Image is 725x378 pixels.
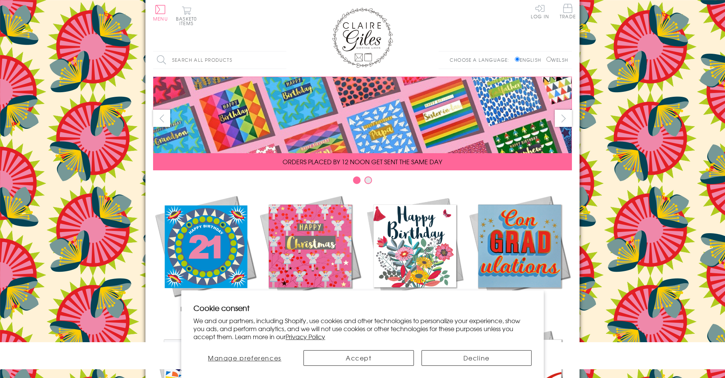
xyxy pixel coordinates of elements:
a: Academic [467,194,572,313]
button: Carousel Page 2 [364,176,372,184]
input: Search all products [153,51,286,69]
button: Menu [153,5,168,21]
a: Privacy Policy [286,332,325,341]
span: Trade [560,4,576,19]
span: Menu [153,15,168,22]
button: Decline [422,350,532,366]
a: Christmas [258,194,362,313]
img: Claire Giles Greetings Cards [332,8,393,68]
p: We and our partners, including Shopify, use cookies and other technologies to personalize your ex... [193,317,532,340]
button: Manage preferences [193,350,296,366]
p: Choose a language: [450,56,513,63]
label: Welsh [546,56,568,63]
span: New Releases [180,304,230,313]
a: Trade [560,4,576,20]
a: Birthdays [362,194,467,313]
button: next [555,110,572,127]
button: Basket0 items [176,6,197,26]
span: Manage preferences [208,353,281,362]
span: ORDERS PLACED BY 12 NOON GET SENT THE SAME DAY [283,157,442,166]
a: New Releases [153,194,258,313]
div: Carousel Pagination [153,176,572,188]
button: Accept [303,350,414,366]
span: 0 items [179,15,197,27]
button: Carousel Page 1 (Current Slide) [353,176,361,184]
h2: Cookie consent [193,303,532,313]
a: Log In [531,4,549,19]
label: English [515,56,545,63]
input: Welsh [546,57,551,62]
button: prev [153,110,170,127]
input: English [515,57,520,62]
input: Search [279,51,286,69]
